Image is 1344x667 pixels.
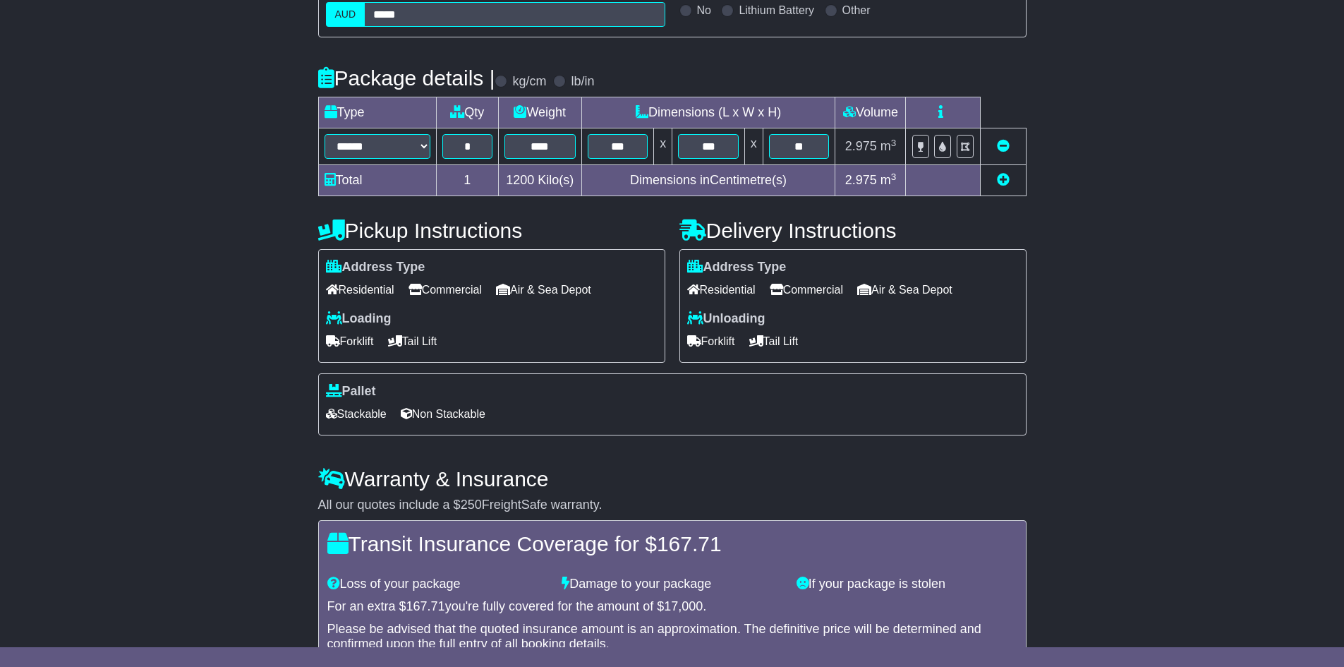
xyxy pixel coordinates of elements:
[744,128,763,165] td: x
[327,532,1017,555] h4: Transit Insurance Coverage for $
[687,260,787,275] label: Address Type
[326,2,365,27] label: AUD
[326,279,394,301] span: Residential
[687,279,756,301] span: Residential
[571,74,594,90] label: lb/in
[657,532,722,555] span: 167.71
[697,4,711,17] label: No
[845,139,877,153] span: 2.975
[581,97,835,128] td: Dimensions (L x W x H)
[326,384,376,399] label: Pallet
[408,279,482,301] span: Commercial
[436,165,498,196] td: 1
[318,219,665,242] h4: Pickup Instructions
[581,165,835,196] td: Dimensions in Centimetre(s)
[857,279,952,301] span: Air & Sea Depot
[326,311,392,327] label: Loading
[664,599,703,613] span: 17,000
[891,138,897,148] sup: 3
[891,172,897,182] sup: 3
[436,97,498,128] td: Qty
[789,577,1024,592] div: If your package is stolen
[388,330,437,352] span: Tail Lift
[506,173,534,187] span: 1200
[496,279,591,301] span: Air & Sea Depot
[555,577,789,592] div: Damage to your package
[320,577,555,592] div: Loss of your package
[880,139,897,153] span: m
[318,66,495,90] h4: Package details |
[318,467,1027,491] h4: Warranty & Insurance
[327,599,1017,615] div: For an extra $ you're fully covered for the amount of $ .
[512,74,546,90] label: kg/cm
[326,330,374,352] span: Forklift
[835,97,906,128] td: Volume
[318,165,436,196] td: Total
[997,139,1010,153] a: Remove this item
[498,165,581,196] td: Kilo(s)
[327,622,1017,652] div: Please be advised that the quoted insurance amount is an approximation. The definitive price will...
[749,330,799,352] span: Tail Lift
[997,173,1010,187] a: Add new item
[679,219,1027,242] h4: Delivery Instructions
[845,173,877,187] span: 2.975
[739,4,814,17] label: Lithium Battery
[770,279,843,301] span: Commercial
[318,97,436,128] td: Type
[461,498,482,512] span: 250
[687,311,765,327] label: Unloading
[401,403,485,425] span: Non Stackable
[406,599,445,613] span: 167.71
[654,128,672,165] td: x
[326,260,425,275] label: Address Type
[880,173,897,187] span: m
[318,498,1027,513] div: All our quotes include a $ FreightSafe warranty.
[326,403,387,425] span: Stackable
[498,97,581,128] td: Weight
[687,330,735,352] span: Forklift
[842,4,871,17] label: Other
